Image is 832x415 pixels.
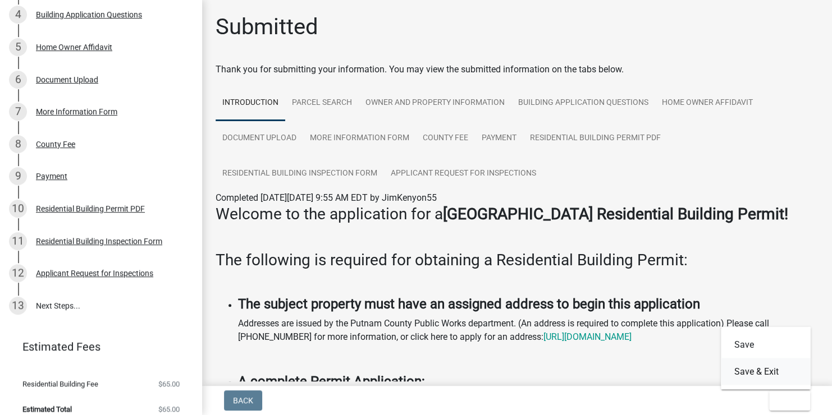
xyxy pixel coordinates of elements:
div: County Fee [36,140,75,148]
a: Estimated Fees [9,335,184,358]
div: 4 [9,6,27,24]
div: Payment [36,172,67,180]
button: Save [721,331,811,358]
strong: A complete Permit Application: [238,374,425,389]
span: Estimated Total [22,405,72,413]
div: 12 [9,264,27,282]
a: Building Application Questions [511,85,655,121]
div: Thank you for submitting your information. You may view the submitted information on the tabs below. [216,63,819,76]
p: Addresses are issued by the Putnam County Public Works department. (An address is required to com... [238,317,819,344]
h1: Submitted [216,13,318,40]
a: Introduction [216,85,285,121]
a: Document Upload [216,121,303,156]
a: [URL][DOMAIN_NAME] [543,331,632,342]
button: Save & Exit [721,358,811,385]
button: Back [224,390,262,411]
div: 7 [9,103,27,121]
span: Residential Building Fee [22,380,98,388]
a: Parcel search [285,85,359,121]
div: Exit [721,326,811,389]
div: Residential Building Permit PDF [36,205,145,213]
div: 6 [9,71,27,89]
div: Home Owner Affidavit [36,43,112,51]
span: Completed [DATE][DATE] 9:55 AM EDT by JimKenyon55 [216,192,437,203]
div: 10 [9,200,27,218]
span: Back [233,396,253,405]
a: Owner and Property Information [359,85,511,121]
span: $65.00 [158,380,180,388]
h3: The following is required for obtaining a Residential Building Permit: [216,251,819,270]
a: Residential Building Permit PDF [523,121,668,156]
div: 9 [9,167,27,185]
div: More Information Form [36,108,117,116]
span: $65.00 [158,405,180,413]
strong: [GEOGRAPHIC_DATA] Residential Building Permit! [443,205,788,223]
div: Building Application Questions [36,11,142,19]
div: Document Upload [36,76,98,84]
div: 11 [9,232,27,250]
div: Residential Building Inspection Form [36,237,162,245]
a: More Information Form [303,121,416,156]
a: Home Owner Affidavit [655,85,760,121]
strong: The subject property must have an assigned address to begin this application [238,296,700,312]
div: 5 [9,38,27,56]
div: 13 [9,297,27,315]
div: Applicant Request for Inspections [36,269,153,277]
a: County Fee [416,121,475,156]
a: Residential Building Inspection Form [216,156,384,192]
button: Exit [769,390,810,411]
a: Payment [475,121,523,156]
h3: Welcome to the application for a [216,205,819,224]
a: Applicant Request for Inspections [384,156,543,192]
div: 8 [9,135,27,153]
span: Exit [778,396,794,405]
